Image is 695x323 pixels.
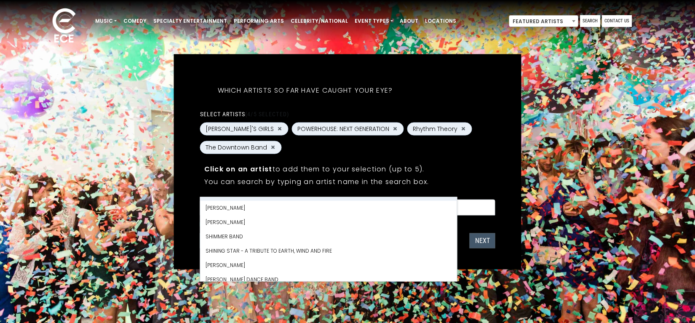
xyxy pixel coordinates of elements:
a: Comedy [120,14,150,28]
a: Music [92,14,120,28]
a: Locations [422,14,460,28]
h5: Which artists so far have caught your eye? [200,75,411,105]
li: [PERSON_NAME] [200,200,457,215]
span: POWERHOUSE: NEXT GENERATION [297,124,389,133]
button: Next [470,233,495,248]
li: Shining Star - A Tribute to Earth, Wind and Fire [200,243,457,258]
label: Select artists [200,110,289,117]
button: Remove POWERHOUSE: NEXT GENERATION [392,125,398,133]
p: You can search by typing an artist name in the search box. [204,176,491,187]
a: Celebrity/National [287,14,351,28]
button: Remove JESSIE'S GIRLS [276,125,283,133]
span: (4/5 selected) [245,110,289,117]
a: Performing Arts [230,14,287,28]
strong: Click on an artist [204,164,273,174]
a: Specialty Entertainment [150,14,230,28]
span: [PERSON_NAME]'S GIRLS [206,124,274,133]
a: About [396,14,422,28]
img: ece_new_logo_whitev2-1.png [43,6,85,47]
li: SHIMMER BAND [200,229,457,243]
span: The Downtown Band [206,143,267,152]
li: [PERSON_NAME] DANCE BAND [200,272,457,286]
a: Contact Us [602,15,632,27]
span: Rhythm Theory [413,124,457,133]
li: [PERSON_NAME] [200,258,457,272]
li: [PERSON_NAME] [200,215,457,229]
a: Event Types [351,14,396,28]
button: Remove The Downtown Band [270,144,276,151]
span: Featured Artists [509,15,578,27]
button: Remove Rhythm Theory [460,125,467,133]
span: Featured Artists [509,16,578,27]
a: Search [580,15,600,27]
p: to add them to your selection (up to 5). [204,163,491,174]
